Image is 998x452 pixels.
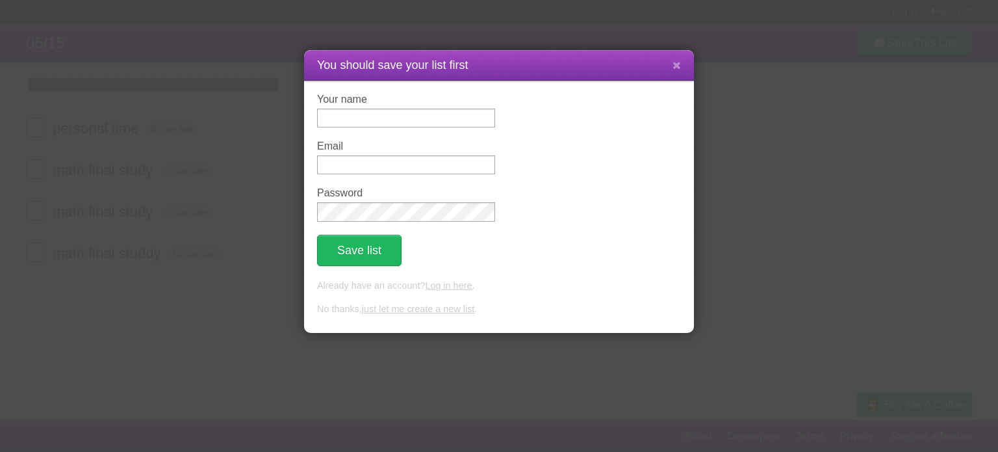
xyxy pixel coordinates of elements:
label: Email [317,140,495,152]
label: Password [317,187,495,199]
button: Save list [317,235,402,266]
a: just let me create a new list [362,304,475,314]
h1: You should save your list first [317,57,681,74]
label: Your name [317,94,495,105]
p: Already have an account? . [317,279,681,293]
p: No thanks, . [317,302,681,317]
a: Log in here [425,280,472,291]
